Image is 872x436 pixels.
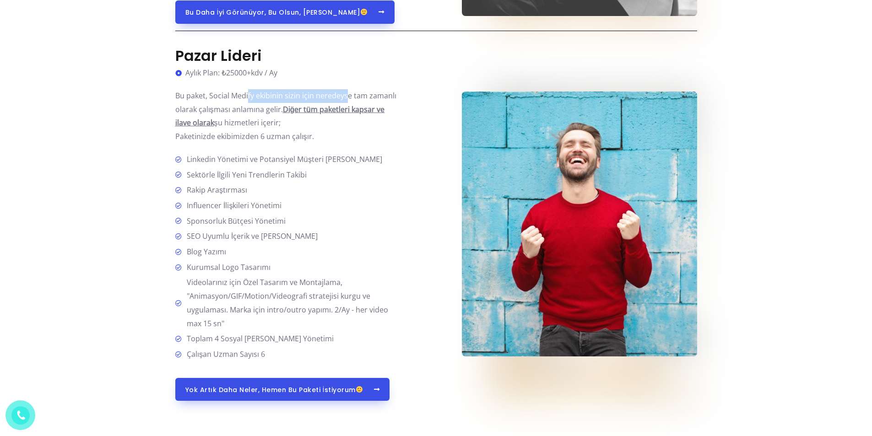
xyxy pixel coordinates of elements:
[185,386,363,393] span: Yok artık daha neler, hemen bu paketi İstiyorum
[462,92,697,356] img: bruce-mars-AndE50aaHn4-unsplash
[183,348,265,361] span: Çalışan Uzman Sayısı 6
[175,89,400,144] p: Bu paket, Social Medify ekibinin sizin için neredeyse tam zamanlı olarak çalışması anlamına gelir...
[183,183,247,197] span: Rakip Araştırması
[175,47,400,65] h3: Pazar Lideri
[183,168,307,182] span: Sektörle İlgili Yeni Trendlerin Takibi
[183,215,286,228] span: Sponsorluk Bütçesi Yönetimi
[183,230,318,243] span: SEO Uyumlu İçerik ve [PERSON_NAME]
[183,276,400,330] span: Videolarınız için Özel Tasarım ve Montajlama, "Animasyon/GIF/Motion/Videografi stratejisi kurgu v...
[175,378,390,401] a: Yok artık daha neler, hemen bu paketi İstiyorum🙂
[361,9,367,15] img: 🙂
[183,332,334,346] span: Toplam 4 Sosyal [PERSON_NAME] Yönetimi
[183,66,277,80] span: Aylık Plan: ₺25000+kdv / Ay
[183,153,382,167] span: Linkedin Yönetimi ve Potansiyel Müşteri [PERSON_NAME]
[175,131,314,141] span: Paketinizde ekibimizden 6 uzman çalışır.
[183,245,226,259] span: Blog Yazımı
[175,0,395,24] a: Bu Daha İyi Görünüyor, bu olsun, [PERSON_NAME]🙂
[183,199,282,213] span: Influencer İlişkileri Yönetimi
[183,261,271,275] span: Kurumsal Logo Tasarımı
[13,408,28,423] img: phone.png
[356,386,363,393] img: 🙂
[185,9,368,16] span: Bu Daha İyi Görünüyor, bu olsun, [PERSON_NAME]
